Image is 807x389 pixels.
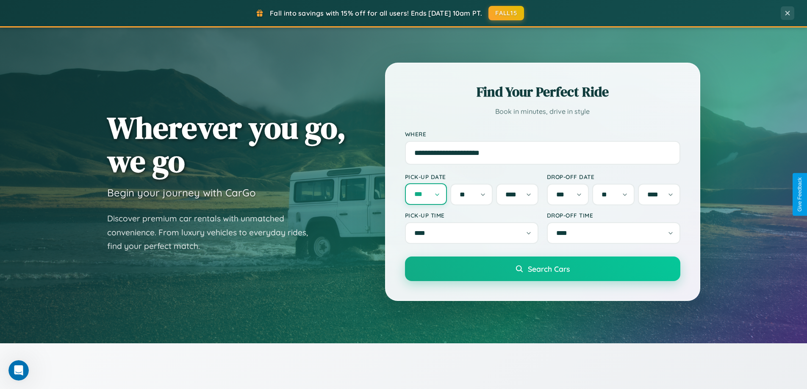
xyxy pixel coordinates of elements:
[8,360,29,381] iframe: Intercom live chat
[405,105,680,118] p: Book in minutes, drive in style
[488,6,524,20] button: FALL15
[528,264,570,273] span: Search Cars
[107,186,256,199] h3: Begin your journey with CarGo
[107,111,346,178] h1: Wherever you go, we go
[405,173,538,180] label: Pick-up Date
[405,130,680,138] label: Where
[797,177,803,212] div: Give Feedback
[107,212,319,253] p: Discover premium car rentals with unmatched convenience. From luxury vehicles to everyday rides, ...
[405,257,680,281] button: Search Cars
[547,212,680,219] label: Drop-off Time
[405,212,538,219] label: Pick-up Time
[270,9,482,17] span: Fall into savings with 15% off for all users! Ends [DATE] 10am PT.
[405,83,680,101] h2: Find Your Perfect Ride
[547,173,680,180] label: Drop-off Date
